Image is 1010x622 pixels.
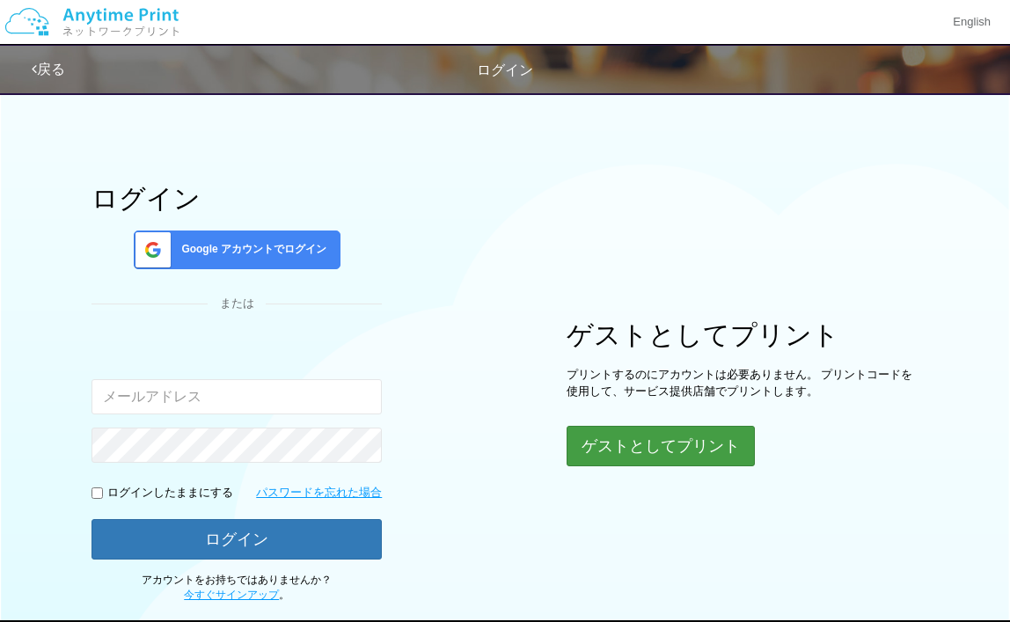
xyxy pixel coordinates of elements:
button: ログイン [91,519,382,560]
span: Google アカウントでログイン [174,242,326,257]
div: または [91,296,382,312]
p: アカウントをお持ちではありませんか？ [91,573,382,603]
a: 今すぐサインアップ [184,589,279,601]
a: 戻る [32,62,65,77]
h1: ログイン [91,184,382,213]
p: プリントするのにアカウントは必要ありません。 プリントコードを使用して、サービス提供店舗でプリントします。 [567,367,919,399]
input: メールアドレス [91,379,382,414]
button: ゲストとしてプリント [567,426,755,466]
h1: ゲストとしてプリント [567,320,919,349]
p: ログインしたままにする [107,485,233,501]
span: 。 [184,589,289,601]
span: ログイン [477,62,533,77]
a: パスワードを忘れた場合 [256,485,382,501]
